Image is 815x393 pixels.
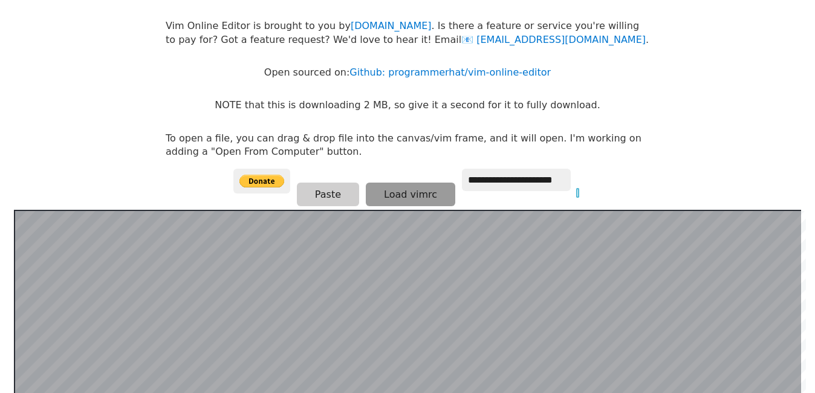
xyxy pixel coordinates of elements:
[297,183,359,206] button: Paste
[215,99,600,112] p: NOTE that this is downloading 2 MB, so give it a second for it to fully download.
[166,132,649,159] p: To open a file, you can drag & drop file into the canvas/vim frame, and it will open. I'm working...
[166,19,649,47] p: Vim Online Editor is brought to you by . Is there a feature or service you're willing to pay for?...
[461,34,646,45] a: [EMAIL_ADDRESS][DOMAIN_NAME]
[264,66,551,79] p: Open sourced on:
[349,67,551,78] a: Github: programmerhat/vim-online-editor
[351,20,432,31] a: [DOMAIN_NAME]
[366,183,455,206] button: Load vimrc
